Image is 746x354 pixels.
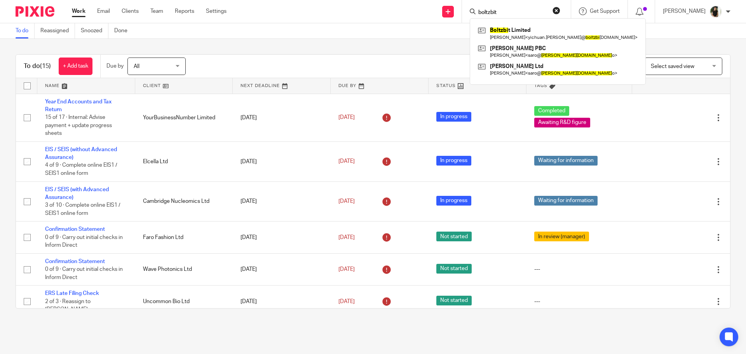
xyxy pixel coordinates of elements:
a: Done [114,23,133,38]
img: Janice%20Tang.jpeg [709,5,722,18]
span: (15) [40,63,51,69]
span: Select saved view [651,64,694,69]
span: In progress [436,112,471,122]
a: Confirmation Statement [45,227,105,232]
td: Uncommon Bio Ltd [135,286,233,317]
input: Search [478,9,547,16]
span: Waiting for information [534,156,598,166]
span: 0 of 9 · Carry out initial checks in Inform Direct [45,267,123,280]
a: Reassigned [40,23,75,38]
a: Confirmation Statement [45,259,105,264]
td: Faro Fashion Ltd [135,221,233,253]
span: All [134,64,139,69]
span: Get Support [590,9,620,14]
span: In progress [436,196,471,206]
p: Due by [106,62,124,70]
span: [DATE] [338,267,355,272]
a: Work [72,7,85,15]
td: [DATE] [233,286,331,317]
a: Reports [175,7,194,15]
td: [DATE] [233,94,331,141]
div: --- [534,265,625,273]
span: 15 of 17 · Internal: Advise payment + update progress sheets [45,115,112,136]
td: [DATE] [233,181,331,221]
span: Not started [436,296,472,305]
a: Email [97,7,110,15]
a: Year End Accounts and Tax Return [45,99,112,112]
h1: To do [24,62,51,70]
span: 4 of 9 · Complete online EIS1 / SEIS1 online form [45,163,117,176]
span: In review (manager) [534,232,589,241]
td: [DATE] [233,221,331,253]
a: + Add task [59,58,92,75]
span: [DATE] [338,199,355,204]
span: Tags [534,84,547,88]
div: --- [534,298,625,305]
a: Settings [206,7,227,15]
td: Elcella Ltd [135,141,233,181]
span: 3 of 10 · Complete online EIS1 / SEIS1 online form [45,203,120,216]
span: Completed [534,106,569,116]
span: [DATE] [338,235,355,240]
span: Not started [436,264,472,274]
a: ERS Late Filing Check [45,291,99,296]
span: Awaiting R&D figure [534,118,590,127]
span: Not started [436,232,472,241]
span: Waiting for information [534,196,598,206]
span: [DATE] [338,159,355,164]
td: Wave Photonics Ltd [135,253,233,285]
td: [DATE] [233,253,331,285]
a: To do [16,23,35,38]
img: Pixie [16,6,54,17]
span: [DATE] [338,299,355,304]
span: In progress [436,156,471,166]
p: [PERSON_NAME] [663,7,706,15]
span: 0 of 9 · Carry out initial checks in Inform Direct [45,235,123,248]
td: [DATE] [233,141,331,181]
a: Clients [122,7,139,15]
span: [DATE] [338,115,355,120]
span: 2 of 3 · Reassign to [PERSON_NAME] [45,299,91,312]
a: EIS / SEIS (without Advanced Assurance) [45,147,117,160]
td: YourBusinessNumber Limited [135,94,233,141]
button: Clear [553,7,560,14]
td: Cambridge Nucleomics Ltd [135,181,233,221]
a: Team [150,7,163,15]
a: Snoozed [81,23,108,38]
a: EIS / SEIS (with Advanced Assurance) [45,187,109,200]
